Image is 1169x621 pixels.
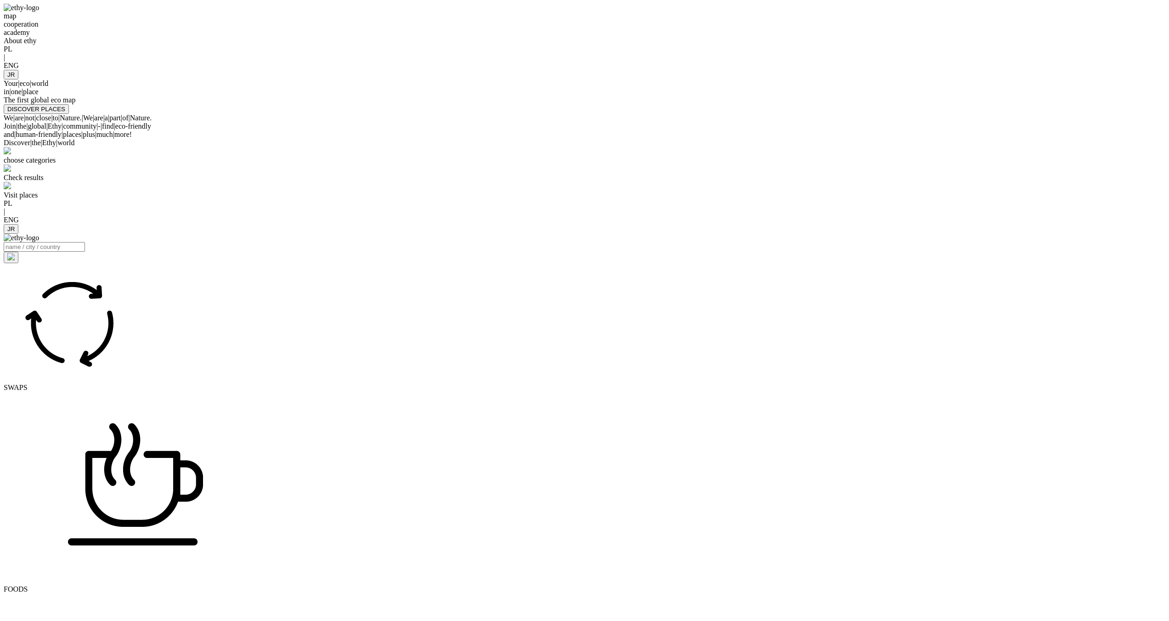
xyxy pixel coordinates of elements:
[95,130,96,138] span: |
[4,45,1165,53] div: PL
[94,114,103,122] span: are
[19,79,29,87] span: eco
[28,122,46,130] span: global
[83,130,95,138] span: plus
[24,114,25,122] span: |
[121,114,122,122] span: |
[4,156,1165,164] div: choose categories
[22,88,23,96] span: |
[11,88,22,96] span: one
[4,147,11,154] img: vision.svg
[14,130,16,138] span: |
[130,114,152,122] span: Nature.
[4,585,1165,593] div: FOODS
[4,104,69,114] button: DISCOVER PLACES
[9,88,11,96] span: |
[63,130,81,138] span: places
[48,122,62,130] span: Ethy
[4,384,1165,392] div: SWAPS
[96,122,98,130] span: |
[4,53,1165,62] div: |
[18,79,19,87] span: |
[46,122,48,130] span: |
[36,114,51,122] span: close
[63,122,96,130] span: community
[4,70,18,79] button: JR
[23,88,39,96] span: place
[60,114,82,122] span: Nature.
[4,37,1165,45] div: About ethy
[58,114,60,122] span: |
[4,96,1165,104] div: The first global eco map
[4,234,39,242] img: ethy-logo
[4,28,1165,37] div: academy
[15,114,24,122] span: are
[53,114,58,122] span: to
[96,130,113,138] span: much
[4,199,1165,208] div: PL
[13,114,15,122] span: |
[4,139,30,147] span: Discover
[93,114,94,122] span: |
[17,122,27,130] span: the
[81,130,83,138] span: |
[4,130,14,138] span: and
[62,130,63,138] span: |
[62,122,63,130] span: |
[122,114,128,122] span: of
[4,224,18,234] button: JR
[25,114,34,122] span: not
[16,130,62,138] span: human-friendly
[129,114,130,122] span: |
[26,122,28,130] span: |
[31,79,48,87] span: world
[41,139,42,147] span: |
[42,139,56,147] span: Ethy
[57,139,74,147] span: world
[130,130,132,138] span: !
[30,79,31,87] span: |
[4,174,1165,182] div: Check results
[102,122,114,130] span: find
[32,139,41,147] span: the
[16,122,17,130] span: |
[4,12,1165,20] div: map
[4,20,1165,28] div: cooperation
[51,114,52,122] span: |
[4,263,141,382] img: icon-image
[4,392,267,583] img: icon-image
[109,114,121,122] span: part
[34,114,36,122] span: |
[4,182,11,189] img: precision-big.png
[4,4,39,12] img: ethy-logo
[105,114,108,122] span: a
[114,130,130,138] span: more
[7,253,15,260] img: search.svg
[4,164,11,172] img: monitor.svg
[4,191,1165,199] div: Visit places
[101,122,102,130] span: |
[4,216,1165,224] div: ENG
[103,114,105,122] span: |
[114,122,115,130] span: |
[56,139,57,147] span: |
[4,62,1165,70] div: ENG
[30,139,32,147] span: |
[4,208,1165,216] div: |
[98,122,100,130] span: -
[4,114,13,122] span: We
[4,79,18,87] span: Your
[108,114,109,122] span: |
[4,122,16,130] span: Join
[4,88,9,96] span: in
[82,114,83,122] span: |
[113,130,114,138] span: |
[4,242,85,252] input: Search
[83,114,93,122] span: We
[115,122,151,130] span: eco-friendly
